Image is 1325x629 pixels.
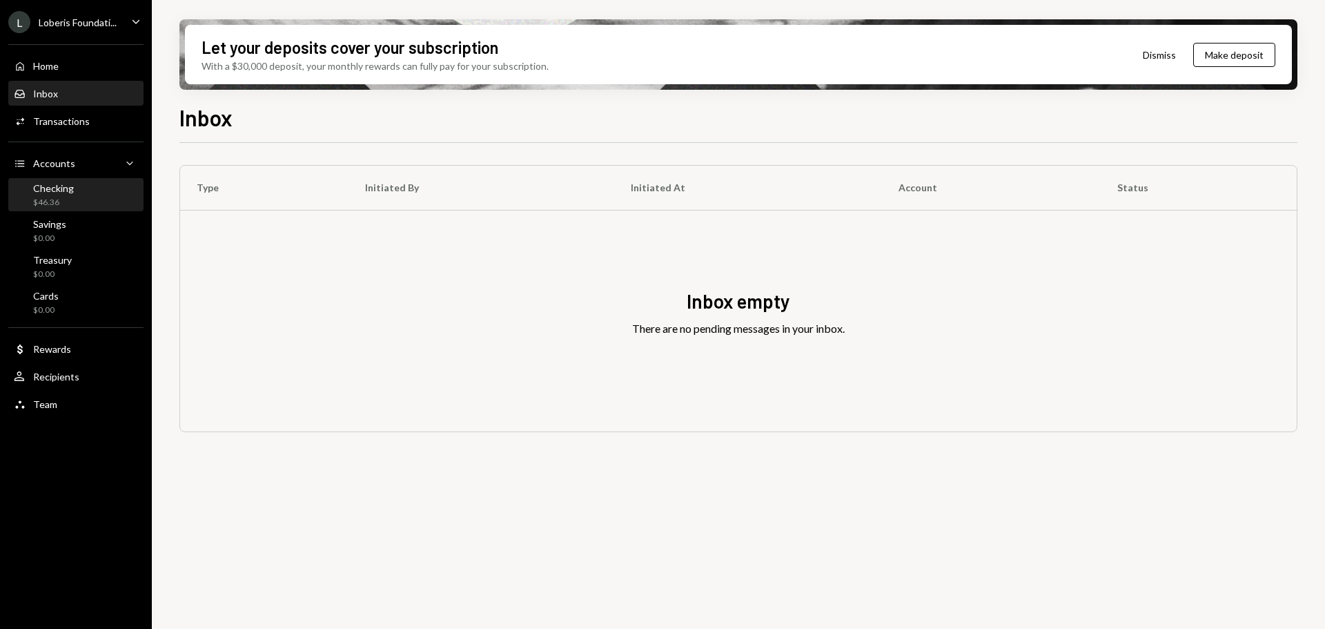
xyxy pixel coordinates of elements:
[687,288,790,315] div: Inbox empty
[8,151,144,175] a: Accounts
[8,214,144,247] a: Savings$0.00
[180,166,349,210] th: Type
[8,108,144,133] a: Transactions
[882,166,1101,210] th: Account
[33,254,72,266] div: Treasury
[1126,39,1193,71] button: Dismiss
[33,115,90,127] div: Transactions
[8,391,144,416] a: Team
[33,398,57,410] div: Team
[8,178,144,211] a: Checking$46.36
[33,197,74,209] div: $46.36
[8,336,144,361] a: Rewards
[33,88,58,99] div: Inbox
[8,286,144,319] a: Cards$0.00
[202,36,498,59] div: Let your deposits cover your subscription
[1193,43,1275,67] button: Make deposit
[33,371,79,383] div: Recipients
[614,166,882,210] th: Initiated At
[33,218,66,230] div: Savings
[179,104,233,131] h1: Inbox
[632,320,845,337] div: There are no pending messages in your inbox.
[33,290,59,302] div: Cards
[33,60,59,72] div: Home
[33,269,72,280] div: $0.00
[33,182,74,194] div: Checking
[33,343,71,355] div: Rewards
[8,364,144,389] a: Recipients
[8,53,144,78] a: Home
[202,59,549,73] div: With a $30,000 deposit, your monthly rewards can fully pay for your subscription.
[8,250,144,283] a: Treasury$0.00
[1101,166,1297,210] th: Status
[349,166,614,210] th: Initiated By
[8,11,30,33] div: L
[39,17,117,28] div: Loberis Foundati...
[33,233,66,244] div: $0.00
[8,81,144,106] a: Inbox
[33,304,59,316] div: $0.00
[33,157,75,169] div: Accounts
